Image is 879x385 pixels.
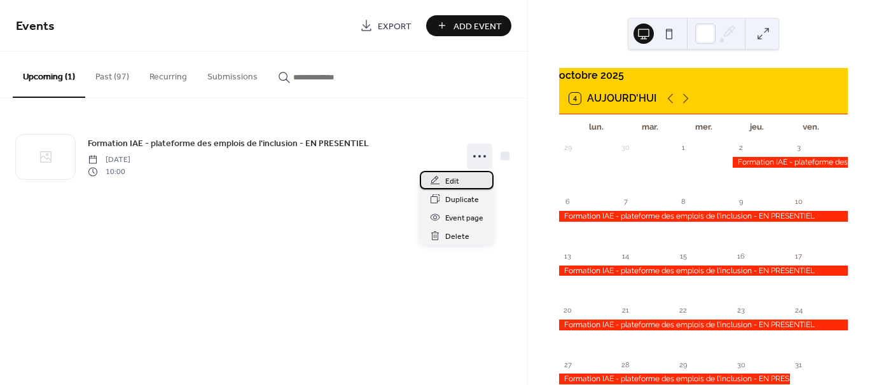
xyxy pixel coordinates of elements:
[679,198,688,207] div: 8
[563,198,572,207] div: 6
[559,374,790,384] div: Formation IAE - plateforme des emplois de l'inclusion - EN PRESENTIEL
[623,114,677,140] div: mar.
[794,306,803,316] div: 24
[426,15,511,36] button: Add Event
[794,360,803,370] div: 31
[794,144,803,153] div: 3
[679,360,688,370] div: 29
[197,51,268,97] button: Submissions
[559,211,848,222] div: Formation IAE - plateforme des emplois de l'inclusion - EN PRESENTIEL
[621,252,630,261] div: 14
[621,144,630,153] div: 30
[736,252,745,261] div: 16
[794,198,803,207] div: 10
[784,114,838,140] div: ven.
[679,144,688,153] div: 1
[559,266,848,276] div: Formation IAE - plateforme des emplois de l'inclusion - EN PRESENTIEL
[445,230,469,243] span: Delete
[569,114,623,140] div: lun.
[736,360,745,370] div: 30
[88,154,130,166] span: [DATE]
[16,14,55,39] span: Events
[88,166,130,177] span: 10:00
[453,20,502,33] span: Add Event
[730,114,784,140] div: jeu.
[559,320,848,330] div: Formation IAE - plateforme des emplois de l'inclusion - EN PRESENTIEL
[736,306,745,316] div: 23
[13,51,85,98] button: Upcoming (1)
[563,360,572,370] div: 27
[677,114,730,140] div: mer.
[621,360,630,370] div: 28
[139,51,197,97] button: Recurring
[88,136,369,151] a: Formation IAE - plateforme des emplois de l'inclusion - EN PRESENTIEL
[732,157,848,168] div: Formation IAE - plateforme des emplois de l'inclusion - EN PRESENTIEL
[621,198,630,207] div: 7
[679,252,688,261] div: 15
[445,175,459,188] span: Edit
[350,15,421,36] a: Export
[445,193,479,206] span: Duplicate
[563,144,572,153] div: 29
[736,198,745,207] div: 9
[679,306,688,316] div: 22
[563,306,572,316] div: 20
[565,90,661,107] button: 4Aujourd'hui
[736,144,745,153] div: 2
[378,20,412,33] span: Export
[85,51,139,97] button: Past (97)
[445,212,483,225] span: Event page
[88,137,369,151] span: Formation IAE - plateforme des emplois de l'inclusion - EN PRESENTIEL
[794,252,803,261] div: 17
[563,252,572,261] div: 13
[559,68,848,83] div: octobre 2025
[621,306,630,316] div: 21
